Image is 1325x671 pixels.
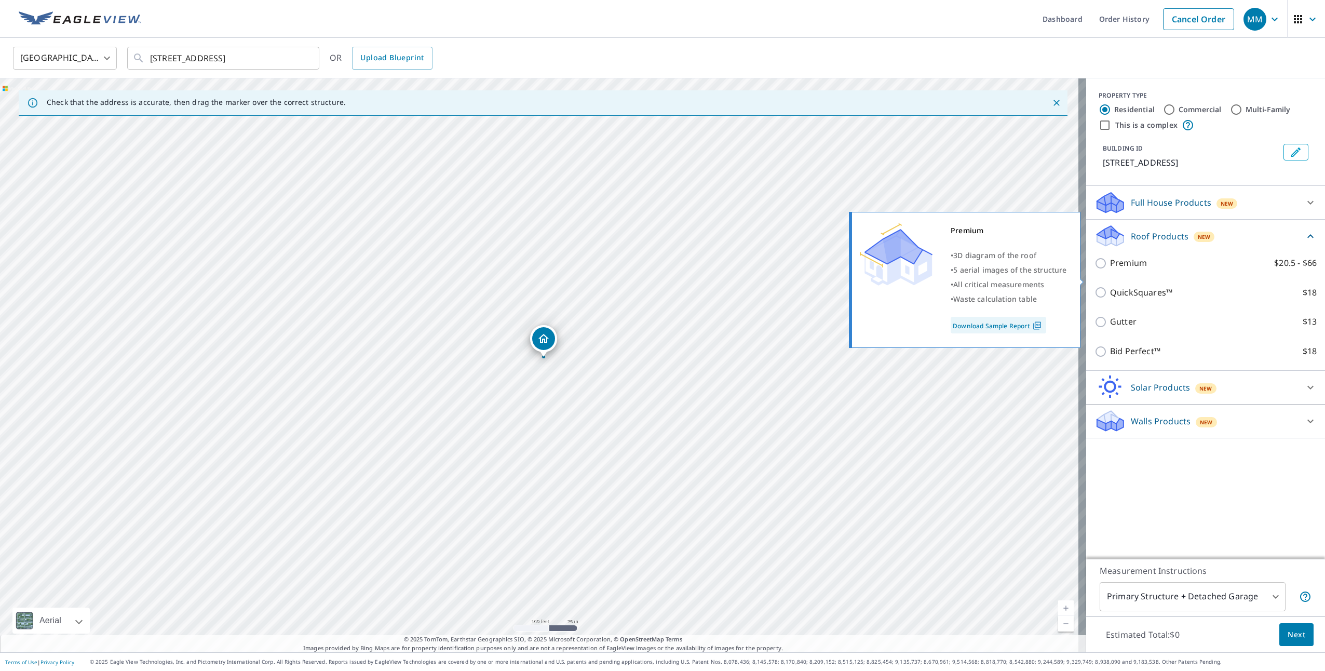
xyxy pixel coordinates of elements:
div: Aerial [12,608,90,634]
div: Dropped pin, building 1, Residential property, 49 Gooseneck Point Rd Oceanport, NJ 07757 [530,325,557,357]
span: New [1199,384,1212,393]
img: EV Logo [19,11,141,27]
span: © 2025 TomTom, Earthstar Geographics SIO, © 2025 Microsoft Corporation, © [404,635,683,644]
span: Your report will include the primary structure and a detached garage if one exists. [1299,591,1312,603]
p: Walls Products [1131,415,1191,427]
p: Measurement Instructions [1100,565,1312,577]
p: QuickSquares™ [1110,286,1172,299]
span: 3D diagram of the roof [953,250,1036,260]
div: • [951,292,1067,306]
span: New [1198,233,1211,241]
a: Terms of Use [5,659,37,666]
a: Current Level 18, Zoom In [1058,600,1074,616]
a: Current Level 18, Zoom Out [1058,616,1074,632]
p: Gutter [1110,315,1137,328]
div: Primary Structure + Detached Garage [1100,582,1286,611]
p: $13 [1303,315,1317,328]
span: New [1200,418,1213,426]
div: Aerial [36,608,64,634]
span: Next [1288,628,1305,641]
p: © 2025 Eagle View Technologies, Inc. and Pictometry International Corp. All Rights Reserved. Repo... [90,658,1320,666]
p: | [5,659,74,665]
span: Waste calculation table [953,294,1037,304]
a: Cancel Order [1163,8,1234,30]
p: Roof Products [1131,230,1188,243]
div: • [951,248,1067,263]
p: Bid Perfect™ [1110,345,1160,358]
div: PROPERTY TYPE [1099,91,1313,100]
label: Residential [1114,104,1155,115]
a: Privacy Policy [40,659,74,666]
button: Close [1050,96,1063,110]
p: BUILDING ID [1103,144,1143,153]
p: Full House Products [1131,196,1211,209]
span: 5 aerial images of the structure [953,265,1066,275]
div: Premium [951,223,1067,238]
p: $20.5 - $66 [1274,257,1317,270]
div: • [951,277,1067,292]
a: Terms [666,635,683,643]
label: This is a complex [1115,120,1178,130]
div: Roof ProductsNew [1094,224,1317,248]
p: Solar Products [1131,381,1190,394]
label: Commercial [1179,104,1222,115]
span: Upload Blueprint [360,51,424,64]
a: Upload Blueprint [352,47,432,70]
input: Search by address or latitude-longitude [150,44,298,73]
img: Premium [860,223,932,286]
p: Check that the address is accurate, then drag the marker over the correct structure. [47,98,346,107]
div: [GEOGRAPHIC_DATA] [13,44,117,73]
span: New [1221,199,1234,208]
div: MM [1243,8,1266,31]
img: Pdf Icon [1030,321,1044,330]
p: $18 [1303,345,1317,358]
a: OpenStreetMap [620,635,664,643]
button: Next [1279,623,1314,647]
div: Walls ProductsNew [1094,409,1317,434]
div: • [951,263,1067,277]
div: OR [330,47,432,70]
p: Premium [1110,257,1147,270]
p: Estimated Total: $0 [1098,623,1188,646]
button: Edit building 1 [1283,144,1308,160]
div: Full House ProductsNew [1094,190,1317,215]
p: [STREET_ADDRESS] [1103,156,1279,169]
label: Multi-Family [1246,104,1291,115]
a: Download Sample Report [951,317,1046,333]
span: All critical measurements [953,279,1044,289]
div: Solar ProductsNew [1094,375,1317,400]
p: $18 [1303,286,1317,299]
